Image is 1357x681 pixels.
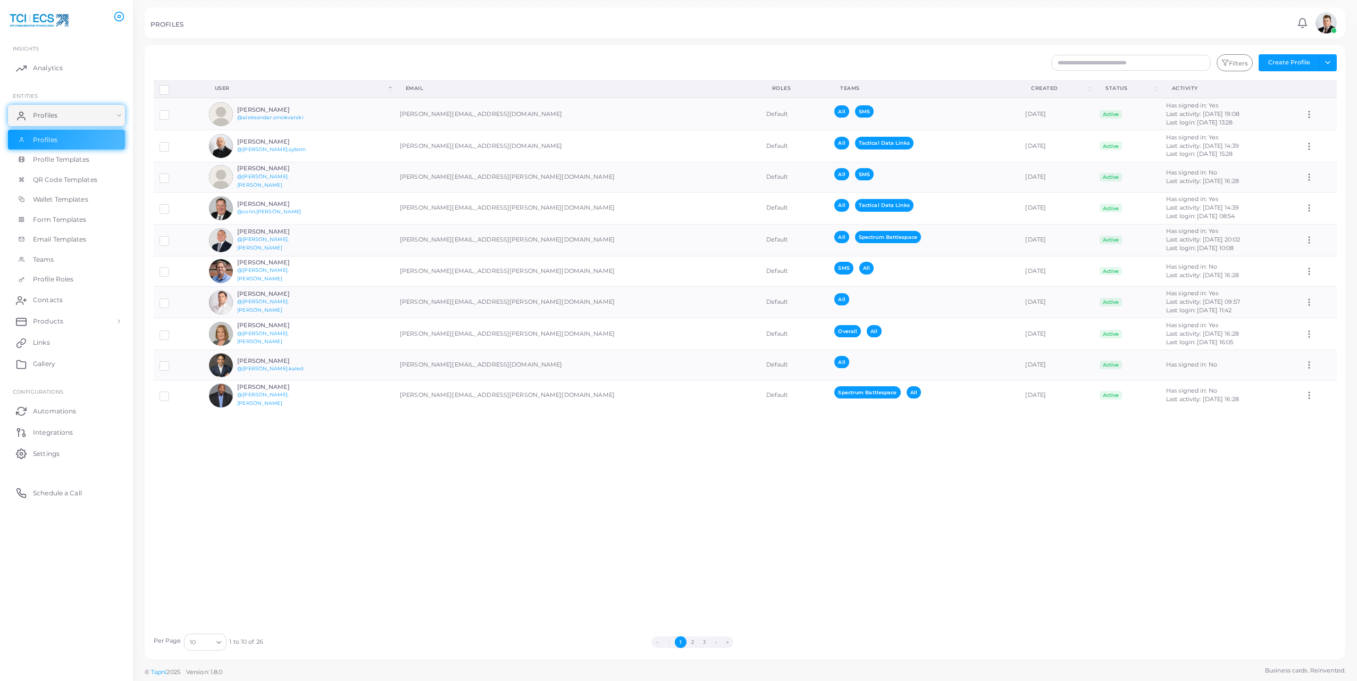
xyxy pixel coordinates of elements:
[1166,395,1239,403] span: Last activity: [DATE] 16:28
[394,318,760,350] td: [PERSON_NAME][EMAIL_ADDRESS][PERSON_NAME][DOMAIN_NAME]
[394,350,760,380] td: [PERSON_NAME][EMAIL_ADDRESS][DOMAIN_NAME]
[1019,224,1094,256] td: [DATE]
[8,400,125,421] a: Automations
[1019,350,1094,380] td: [DATE]
[394,98,760,130] td: [PERSON_NAME][EMAIL_ADDRESS][DOMAIN_NAME]
[394,192,760,224] td: [PERSON_NAME][EMAIL_ADDRESS][PERSON_NAME][DOMAIN_NAME]
[237,146,306,152] a: @[PERSON_NAME].syborn
[8,189,125,210] a: Wallet Templates
[33,111,57,120] span: Profiles
[1100,298,1122,306] span: Active
[686,636,698,648] button: Go to page 2
[8,150,125,170] a: Profile Templates
[237,106,315,113] h6: [PERSON_NAME]
[33,275,73,284] span: Profile Roles
[394,162,760,192] td: [PERSON_NAME][EMAIL_ADDRESS][PERSON_NAME][DOMAIN_NAME]
[33,155,89,164] span: Profile Templates
[1019,130,1094,162] td: [DATE]
[1166,306,1232,314] span: Last login: [DATE] 11:42
[1166,142,1239,150] span: Last activity: [DATE] 14:39
[237,267,289,281] a: @[PERSON_NAME].[PERSON_NAME]
[8,332,125,353] a: Links
[1166,271,1239,279] span: Last activity: [DATE] 16:28
[855,137,914,149] span: Tactical Data Links
[1259,54,1319,71] button: Create Profile
[1166,338,1234,346] span: Last login: [DATE] 16:05
[867,325,881,337] span: All
[209,290,233,314] img: avatar
[834,262,853,274] span: SMS
[760,286,829,318] td: Default
[1166,227,1218,235] span: Has signed in: Yes
[1019,256,1094,286] td: [DATE]
[1100,173,1122,181] span: Active
[1166,102,1218,109] span: Has signed in: Yes
[33,338,50,347] span: Links
[237,358,315,364] h6: [PERSON_NAME]
[834,199,849,211] span: All
[8,105,125,126] a: Profiles
[33,255,54,264] span: Teams
[154,637,181,645] label: Per Page
[1019,192,1094,224] td: [DATE]
[209,228,233,252] img: avatar
[8,130,125,150] a: Profiles
[237,330,289,345] a: @[PERSON_NAME].[PERSON_NAME]
[237,366,303,371] a: @[PERSON_NAME].kaled
[834,325,861,337] span: Overall
[394,286,760,318] td: [PERSON_NAME][EMAIL_ADDRESS][PERSON_NAME][DOMAIN_NAME]
[760,224,829,256] td: Default
[8,443,125,464] a: Settings
[237,298,289,313] a: @[PERSON_NAME].[PERSON_NAME]
[855,231,921,243] span: Spectrum Battlespace
[150,21,183,28] h5: PROFILES
[1166,204,1239,211] span: Last activity: [DATE] 14:39
[1172,85,1287,92] div: activity
[215,85,387,92] div: User
[8,57,125,79] a: Analytics
[834,293,849,305] span: All
[834,386,900,398] span: Spectrum Battlespace
[855,199,914,211] span: Tactical Data Links
[855,105,874,118] span: SMS
[1166,212,1235,220] span: Last login: [DATE] 08:54
[1166,119,1233,126] span: Last login: [DATE] 13:28
[1100,142,1122,150] span: Active
[710,636,722,648] button: Go to next page
[1316,12,1337,34] img: avatar
[394,224,760,256] td: [PERSON_NAME][EMAIL_ADDRESS][PERSON_NAME][DOMAIN_NAME]
[8,210,125,230] a: Form Templates
[33,135,57,145] span: Profiles
[855,168,874,180] span: SMS
[1105,85,1153,92] div: Status
[1019,286,1094,318] td: [DATE]
[1166,244,1234,252] span: Last login: [DATE] 10:08
[186,668,223,676] span: Version: 1.8.0
[1100,110,1122,119] span: Active
[237,165,315,172] h6: [PERSON_NAME]
[237,138,315,145] h6: [PERSON_NAME]
[840,85,1008,92] div: Teams
[1166,321,1218,329] span: Has signed in: Yes
[406,85,749,92] div: Email
[834,105,849,118] span: All
[33,488,82,498] span: Schedule a Call
[13,45,39,52] span: INSIGHTS
[772,85,817,92] div: Roles
[209,165,233,189] img: avatar
[834,231,849,243] span: All
[1019,98,1094,130] td: [DATE]
[209,196,233,220] img: avatar
[33,317,63,326] span: Products
[209,353,233,377] img: avatar
[237,228,315,235] h6: [PERSON_NAME]
[1166,110,1239,118] span: Last activity: [DATE] 19:08
[760,98,829,130] td: Default
[8,269,125,289] a: Profile Roles
[237,259,315,266] h6: [PERSON_NAME]
[237,384,315,391] h6: [PERSON_NAME]
[209,102,233,126] img: avatar
[33,406,76,416] span: Automations
[1100,204,1122,212] span: Active
[151,668,167,676] a: Tapni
